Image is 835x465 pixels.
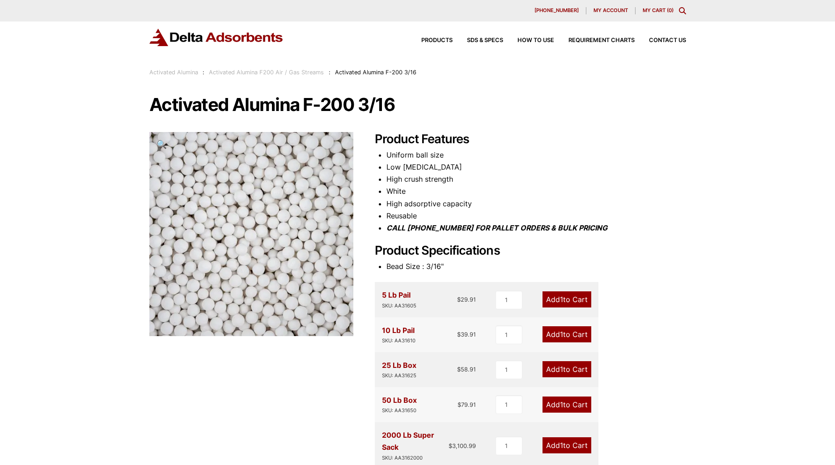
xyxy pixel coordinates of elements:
[407,38,453,43] a: Products
[386,149,686,161] li: Uniform ball size
[593,8,628,13] span: My account
[382,454,449,462] div: SKU: AA3162000
[382,406,417,415] div: SKU: AA31650
[457,331,461,338] span: $
[382,302,416,310] div: SKU: AA31605
[560,441,563,450] span: 1
[421,38,453,43] span: Products
[386,260,686,273] li: Bead Size : 3/16"
[386,161,686,173] li: Low [MEDICAL_DATA]
[635,38,686,43] a: Contact Us
[382,371,416,380] div: SKU: AA31625
[382,324,415,345] div: 10 Lb Pail
[157,139,167,149] span: 🔍
[643,7,674,13] a: My Cart (0)
[543,437,591,453] a: Add1to Cart
[568,38,635,43] span: Requirement Charts
[457,296,461,303] span: $
[649,38,686,43] span: Contact Us
[669,7,672,13] span: 0
[543,326,591,342] a: Add1to Cart
[586,7,636,14] a: My account
[457,366,461,373] span: $
[203,69,204,76] span: :
[458,401,461,408] span: $
[543,361,591,377] a: Add1to Cart
[527,7,586,14] a: [PHONE_NUMBER]
[329,69,331,76] span: :
[457,366,476,373] bdi: 58.91
[375,132,686,147] h2: Product Features
[335,69,416,76] span: Activated Alumina F-200 3/16
[449,442,452,449] span: $
[449,442,476,449] bdi: 3,100.99
[457,331,476,338] bdi: 39.91
[467,38,503,43] span: SDS & SPECS
[458,401,476,408] bdi: 79.91
[149,132,174,157] a: View full-screen image gallery
[679,7,686,14] div: Toggle Modal Content
[382,289,416,310] div: 5 Lb Pail
[382,429,449,462] div: 2000 Lb Super Sack
[386,198,686,210] li: High adsorptive capacity
[382,394,417,415] div: 50 Lb Box
[554,38,635,43] a: Requirement Charts
[517,38,554,43] span: How to Use
[375,243,686,258] h2: Product Specifications
[543,291,591,307] a: Add1to Cart
[149,29,284,46] img: Delta Adsorbents
[386,223,607,232] i: CALL [PHONE_NUMBER] FOR PALLET ORDERS & BULK PRICING
[149,69,198,76] a: Activated Alumina
[503,38,554,43] a: How to Use
[149,95,686,114] h1: Activated Alumina F-200 3/16
[386,185,686,197] li: White
[382,337,415,345] div: SKU: AA31610
[534,8,579,13] span: [PHONE_NUMBER]
[560,400,563,409] span: 1
[543,397,591,413] a: Add1to Cart
[386,210,686,222] li: Reusable
[560,365,563,374] span: 1
[209,69,324,76] a: Activated Alumina F200 Air / Gas Streams
[386,173,686,185] li: High crush strength
[457,296,476,303] bdi: 29.91
[453,38,503,43] a: SDS & SPECS
[560,330,563,339] span: 1
[560,295,563,304] span: 1
[382,359,416,380] div: 25 Lb Box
